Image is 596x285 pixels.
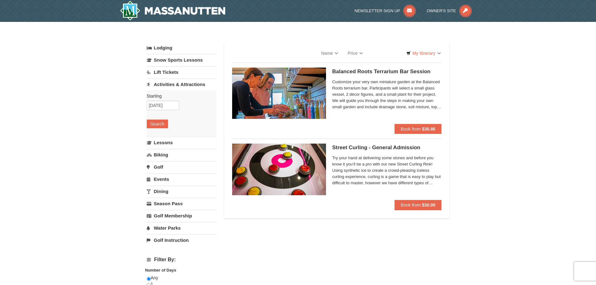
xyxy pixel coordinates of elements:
[332,145,442,151] h5: Street Curling - General Admission
[145,268,176,272] strong: Number of Days
[120,1,226,21] img: Massanutten Resort Logo
[354,8,400,13] span: Newsletter Sign Up
[147,222,216,234] a: Water Parks
[147,186,216,197] a: Dining
[147,161,216,173] a: Golf
[395,124,442,134] button: Book from $36.86
[147,54,216,66] a: Snow Sports Lessons
[332,79,442,110] span: Customize your very own miniature garden at the Balanced Roots terrarium bar. Participants will s...
[427,8,456,13] span: Owner's Site
[147,66,216,78] a: Lift Tickets
[147,173,216,185] a: Events
[354,8,416,13] a: Newsletter Sign Up
[332,155,442,186] span: Try your hand at delivering some stones and before you know it you’ll be a pro with our new Stree...
[422,126,436,131] strong: $36.86
[317,47,343,59] a: Name
[232,144,326,195] img: 15390471-88-44377514.jpg
[147,93,212,99] label: Starting
[147,42,216,53] a: Lodging
[401,202,421,207] span: Book from
[422,202,436,207] strong: $30.00
[120,1,226,21] a: Massanutten Resort
[147,79,216,90] a: Activities & Attractions
[147,198,216,209] a: Season Pass
[147,149,216,160] a: Biking
[147,210,216,221] a: Golf Membership
[147,257,216,262] h4: Filter By:
[232,68,326,119] img: 18871151-30-393e4332.jpg
[147,234,216,246] a: Golf Instruction
[343,47,368,59] a: Price
[147,120,168,128] button: Search
[147,137,216,148] a: Lessons
[401,126,421,131] span: Book from
[332,69,442,75] h5: Balanced Roots Terrarium Bar Session
[427,8,472,13] a: Owner's Site
[402,48,445,58] a: My Itinerary
[395,200,442,210] button: Book from $30.00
